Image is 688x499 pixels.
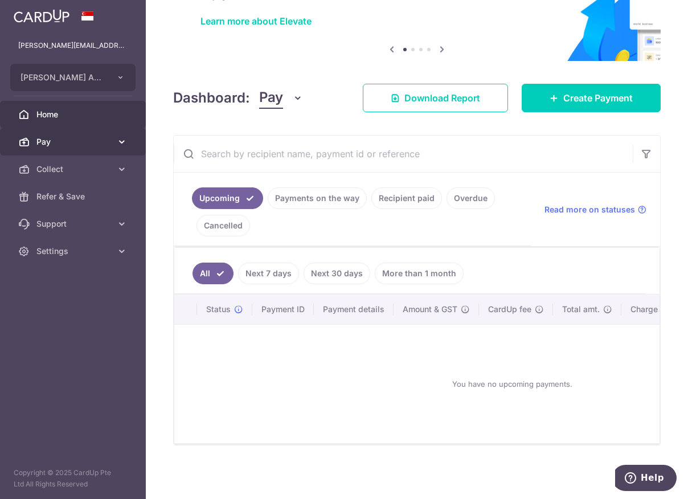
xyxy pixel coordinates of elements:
a: More than 1 month [375,263,464,284]
a: Read more on statuses [544,204,646,215]
span: Home [36,109,112,120]
a: Create Payment [522,84,661,112]
span: Collect [36,163,112,175]
a: All [193,263,234,284]
a: Overdue [447,187,495,209]
iframe: Opens a widget where you can find more information [615,465,677,493]
a: Cancelled [196,215,250,236]
a: Learn more about Elevate [200,15,312,27]
span: Settings [36,246,112,257]
span: Refer & Save [36,191,112,202]
span: Support [36,218,112,230]
a: Recipient paid [371,187,442,209]
input: Search by recipient name, payment id or reference [174,136,633,172]
span: Pay [259,87,283,109]
th: Payment ID [252,295,314,324]
button: [PERSON_NAME] AND ARCHE PTE. LTD. [10,64,136,91]
a: Upcoming [192,187,263,209]
th: Payment details [314,295,394,324]
span: Charge date [630,304,677,315]
a: Download Report [363,84,508,112]
a: Next 30 days [304,263,370,284]
span: Download Report [404,91,480,105]
span: CardUp fee [488,304,531,315]
span: [PERSON_NAME] AND ARCHE PTE. LTD. [21,72,105,83]
span: Total amt. [562,304,600,315]
p: [PERSON_NAME][EMAIL_ADDRESS][DOMAIN_NAME] [18,40,128,51]
a: Next 7 days [238,263,299,284]
span: Status [206,304,231,315]
span: Amount & GST [403,304,457,315]
button: Pay [259,87,303,109]
span: Pay [36,136,112,148]
span: Read more on statuses [544,204,635,215]
h4: Dashboard: [173,88,250,108]
img: CardUp [14,9,69,23]
span: Create Payment [563,91,633,105]
a: Payments on the way [268,187,367,209]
